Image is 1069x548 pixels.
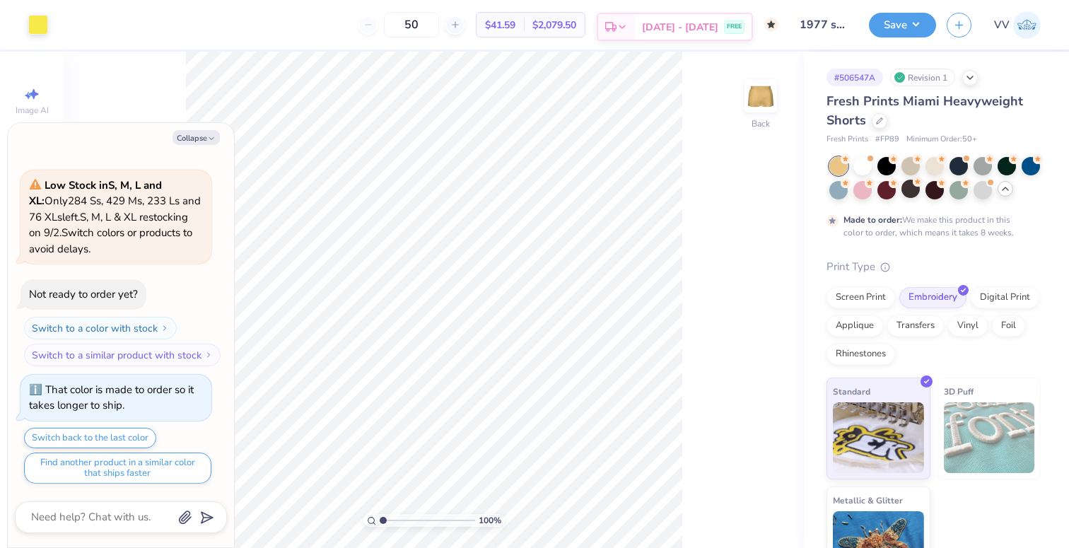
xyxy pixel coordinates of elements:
[971,287,1039,308] div: Digital Print
[24,453,211,484] button: Find another product in a similar color that ships faster
[833,493,903,508] span: Metallic & Glitter
[890,69,955,86] div: Revision 1
[833,402,924,473] img: Standard
[29,178,162,209] strong: Low Stock in S, M, L and XL :
[826,315,883,337] div: Applique
[29,287,138,301] div: Not ready to order yet?
[1013,11,1041,39] img: Via Villanueva
[826,287,895,308] div: Screen Print
[789,11,858,39] input: Untitled Design
[727,22,742,32] span: FREE
[906,134,977,146] span: Minimum Order: 50 +
[204,351,213,359] img: Switch to a similar product with stock
[843,214,1017,239] div: We make this product in this color to order, which means it takes 8 weeks.
[833,384,870,399] span: Standard
[485,18,515,33] span: $41.59
[899,287,966,308] div: Embroidery
[532,18,576,33] span: $2,079.50
[479,514,501,527] span: 100 %
[875,134,899,146] span: # FP89
[826,93,1023,129] span: Fresh Prints Miami Heavyweight Shorts
[160,324,169,332] img: Switch to a color with stock
[994,17,1010,33] span: VV
[29,383,194,413] div: That color is made to order so it takes longer to ship.
[944,402,1035,473] img: 3D Puff
[944,384,974,399] span: 3D Puff
[752,117,770,130] div: Back
[24,344,221,366] button: Switch to a similar product with stock
[992,315,1025,337] div: Foil
[24,317,177,339] button: Switch to a color with stock
[747,82,775,110] img: Back
[642,20,718,35] span: [DATE] - [DATE]
[994,11,1041,39] a: VV
[384,12,439,37] input: – –
[869,13,936,37] button: Save
[826,134,868,146] span: Fresh Prints
[887,315,944,337] div: Transfers
[826,259,1041,275] div: Print Type
[29,178,201,256] span: Only 284 Ss, 429 Ms, 233 Ls and 76 XLs left. S, M, L & XL restocking on 9/2. Switch colors or pro...
[16,105,49,116] span: Image AI
[826,69,883,86] div: # 506547A
[173,130,220,145] button: Collapse
[826,344,895,365] div: Rhinestones
[843,214,902,226] strong: Made to order:
[948,315,988,337] div: Vinyl
[24,428,156,448] button: Switch back to the last color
